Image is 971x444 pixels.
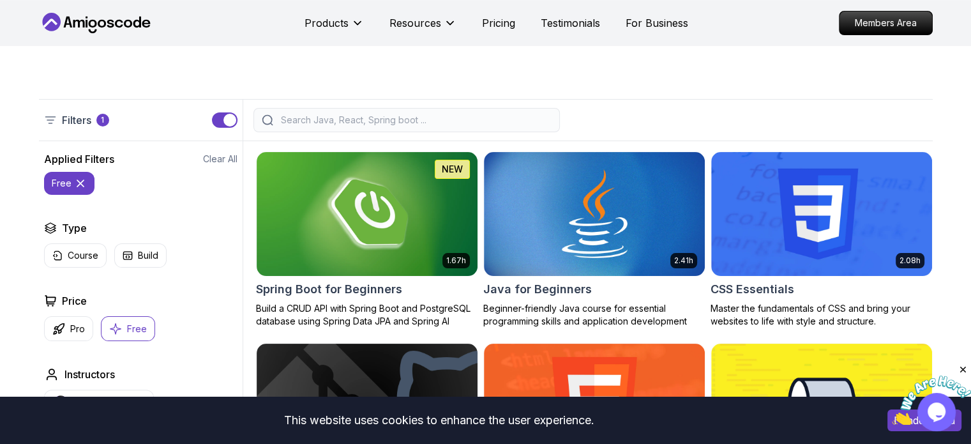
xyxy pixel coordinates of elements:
[484,152,705,276] img: Java for Beginners card
[70,323,85,335] p: Pro
[482,15,515,31] a: Pricing
[626,15,688,31] a: For Business
[62,293,87,309] h2: Price
[483,302,705,328] p: Beginner-friendly Java course for essential programming skills and application development
[68,249,98,262] p: Course
[892,364,971,425] iframe: chat widget
[442,163,463,176] p: NEW
[483,151,705,328] a: Java for Beginners card2.41hJava for BeginnersBeginner-friendly Java course for essential program...
[256,280,402,298] h2: Spring Boot for Beginners
[711,302,933,328] p: Master the fundamentals of CSS and bring your websites to life with style and structure.
[305,15,364,41] button: Products
[483,280,592,298] h2: Java for Beginners
[541,15,600,31] a: Testimonials
[44,172,94,195] button: free
[52,395,69,412] img: instructor img
[887,410,961,431] button: Accept cookies
[839,11,932,34] p: Members Area
[44,316,93,341] button: Pro
[127,323,147,335] p: Free
[674,256,693,266] p: 2.41h
[52,177,72,190] p: free
[899,256,921,266] p: 2.08h
[44,151,114,167] h2: Applied Filters
[62,220,87,236] h2: Type
[256,151,478,328] a: Spring Boot for Beginners card1.67hNEWSpring Boot for BeginnersBuild a CRUD API with Spring Boot ...
[446,256,466,266] p: 1.67h
[64,367,115,382] h2: Instructors
[101,316,155,341] button: Free
[711,280,794,298] h2: CSS Essentials
[711,151,933,328] a: CSS Essentials card2.08hCSS EssentialsMaster the fundamentals of CSS and bring your websites to l...
[711,152,932,276] img: CSS Essentials card
[305,15,349,31] p: Products
[10,406,868,434] div: This website uses cookies to enhance the user experience.
[203,153,237,165] button: Clear All
[44,243,107,268] button: Course
[101,115,104,125] p: 1
[62,112,91,128] p: Filters
[114,243,167,268] button: Build
[257,152,478,276] img: Spring Boot for Beginners card
[278,114,552,126] input: Search Java, React, Spring boot ...
[256,302,478,328] p: Build a CRUD API with Spring Boot and PostgreSQL database using Spring Data JPA and Spring AI
[44,390,154,418] button: instructor img[PERSON_NAME]
[839,11,933,35] a: Members Area
[389,15,456,41] button: Resources
[138,249,158,262] p: Build
[389,15,441,31] p: Resources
